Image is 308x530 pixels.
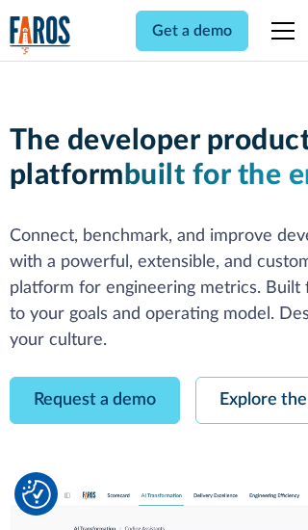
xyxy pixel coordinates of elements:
[136,11,248,51] a: Get a demo
[22,480,51,509] button: Cookie Settings
[10,15,71,55] a: home
[22,480,51,509] img: Revisit consent button
[260,8,298,54] div: menu
[10,377,180,424] a: Request a demo
[10,15,71,55] img: Logo of the analytics and reporting company Faros.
